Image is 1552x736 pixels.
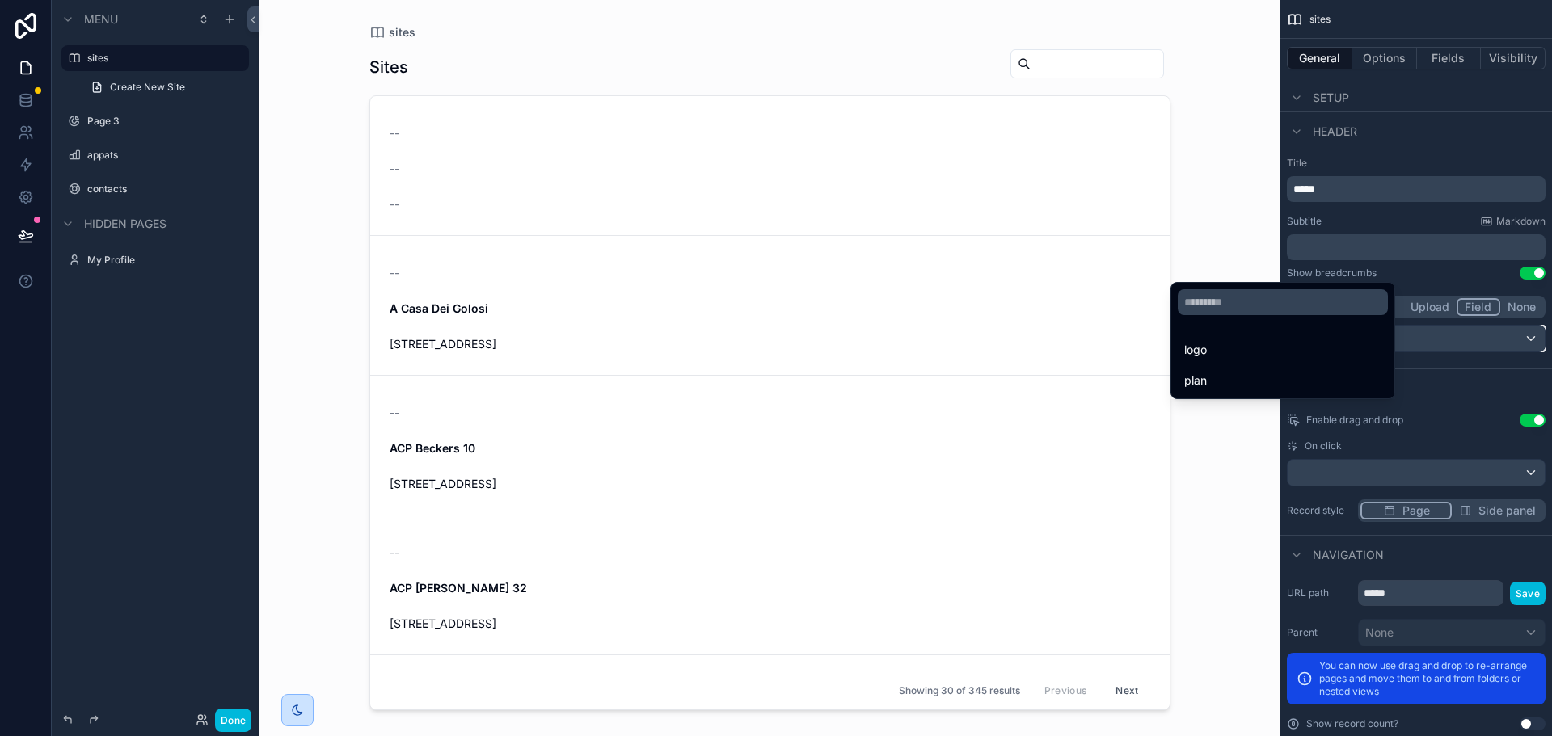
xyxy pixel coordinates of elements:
a: --ACP [PERSON_NAME] 32[STREET_ADDRESS] [370,515,1170,655]
span: [STREET_ADDRESS] [390,616,565,632]
a: ------ [370,96,1170,236]
a: sites [369,24,415,40]
span: Showing 30 of 345 results [899,684,1020,697]
span: -- [390,161,399,177]
h1: Sites [369,56,408,78]
span: sites [389,24,415,40]
button: Next [1104,678,1149,703]
span: -- [390,545,399,561]
span: [STREET_ADDRESS] [390,476,565,492]
a: --ACP Beckers 10[STREET_ADDRESS] [370,376,1170,515]
span: -- [390,196,399,212]
a: --A Casa Dei Golosi[STREET_ADDRESS] [370,236,1170,376]
span: logo [1184,340,1207,360]
strong: A Casa Dei Golosi [390,301,488,315]
span: plan [1184,371,1207,390]
span: -- [390,265,399,281]
span: [STREET_ADDRESS] [390,336,565,352]
strong: ACP Beckers 10 [390,441,475,455]
strong: ACP [PERSON_NAME] 32 [390,581,527,595]
span: -- [390,405,399,421]
span: -- [390,125,399,141]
